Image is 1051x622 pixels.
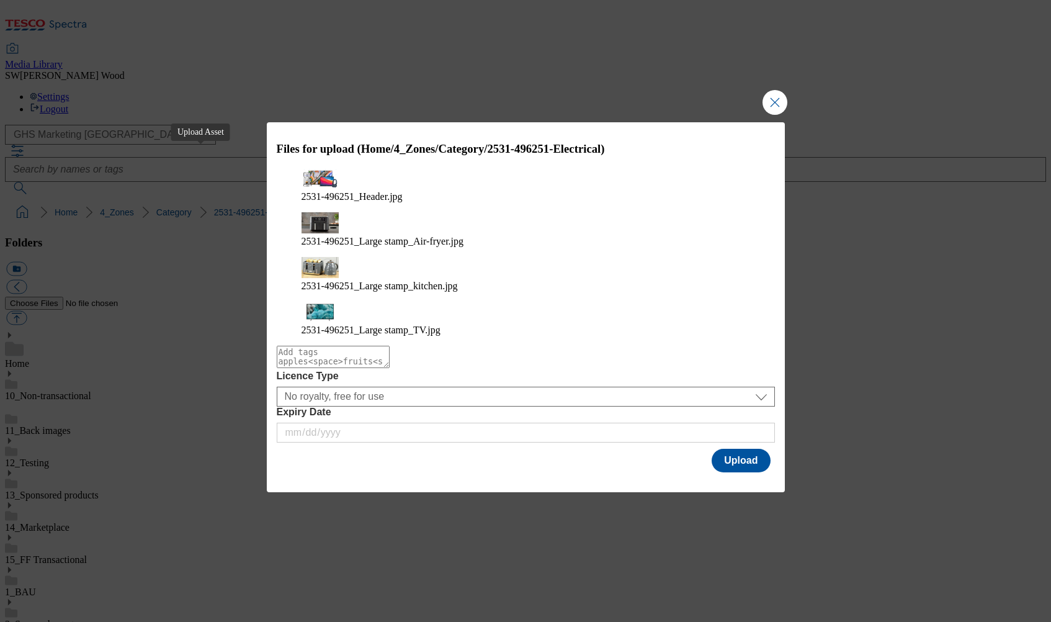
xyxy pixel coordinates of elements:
[302,281,750,292] figcaption: 2531-496251_Large stamp_kitchen.jpg
[277,371,775,382] label: Licence Type
[302,191,750,202] figcaption: 2531-496251_Header.jpg
[267,122,785,493] div: Modal
[712,449,770,472] button: Upload
[302,325,750,336] figcaption: 2531-496251_Large stamp_TV.jpg
[302,236,750,247] figcaption: 2531-496251_Large stamp_Air-fryer.jpg
[302,257,339,278] img: preview
[763,90,787,115] button: Close Modal
[277,407,775,418] label: Expiry Date
[277,142,775,156] h3: Files for upload (Home/4_Zones/Category/2531-496251-Electrical)
[302,302,339,323] img: preview
[302,212,339,233] img: preview
[302,167,339,189] img: preview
